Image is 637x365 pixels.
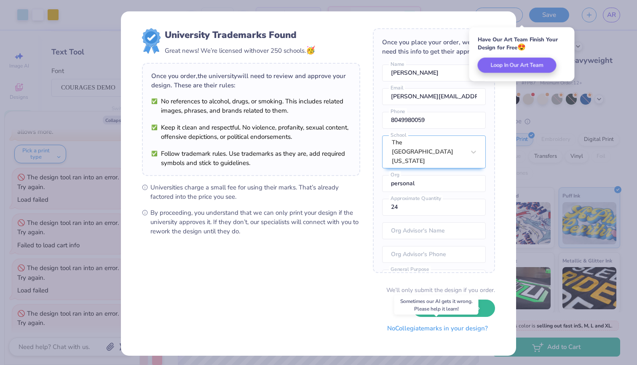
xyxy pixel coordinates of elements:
input: Name [382,65,486,81]
div: Sometimes our AI gets it wrong. Please help it learn! [394,295,479,315]
div: University Trademarks Found [165,28,315,42]
input: Email [382,88,486,105]
button: Loop In Our Art Team [478,58,557,73]
span: 🥳 [306,45,315,55]
input: Org [382,175,486,192]
span: By proceeding, you understand that we can only print your design if the university approves it. I... [150,208,360,236]
span: Universities charge a small fee for using their marks. That’s already factored into the price you... [150,183,360,201]
button: NoCollegiatemarks in your design? [380,320,495,337]
input: Approximate Quantity [382,199,486,216]
input: Phone [382,112,486,129]
div: The [GEOGRAPHIC_DATA][US_STATE] [392,138,465,166]
input: Org Advisor's Phone [382,246,486,263]
div: Once you order, the university will need to review and approve your design. These are their rules: [151,71,351,90]
div: We’ll only submit the design if you order. [386,286,495,295]
li: Follow trademark rules. Use trademarks as they are, add required symbols and stick to guidelines. [151,149,351,168]
li: No references to alcohol, drugs, or smoking. This includes related images, phrases, and brands re... [151,97,351,115]
div: Great news! We’re licensed with over 250 schools. [165,45,315,56]
li: Keep it clean and respectful. No violence, profanity, sexual content, offensive depictions, or po... [151,123,351,141]
input: Org Advisor's Name [382,222,486,239]
span: 😍 [517,43,526,52]
div: Have Our Art Team Finish Your Design for Free [478,36,566,51]
img: license-marks-badge.png [142,28,161,54]
div: Once you place your order, we’ll need this info to get their approval: [382,38,486,56]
